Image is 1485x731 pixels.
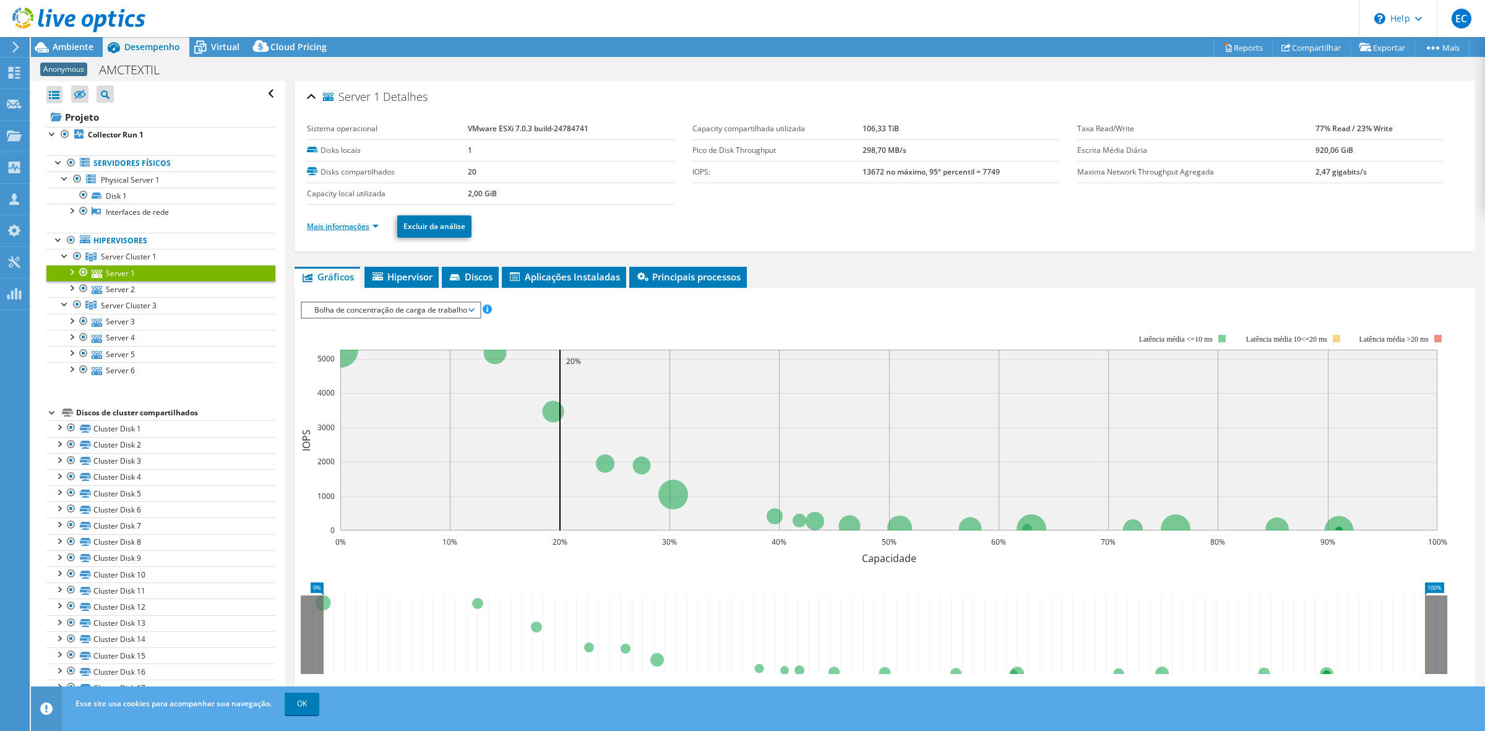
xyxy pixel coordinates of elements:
text: 50% [882,537,897,547]
a: Cluster Disk 11 [46,582,275,599]
tspan: Latência média 10<=20 ms [1246,335,1327,344]
a: Server 2 [46,281,275,297]
text: 0 [330,525,335,535]
label: Capacity compartilhada utilizada [692,123,863,135]
b: 2,00 GiB [468,188,497,199]
label: Maxima Network Throughput Agregada [1077,166,1315,178]
a: Server 5 [46,346,275,362]
a: Cluster Disk 3 [46,453,275,469]
a: Collector Run 1 [46,127,275,143]
span: Hipervisor [371,270,433,283]
a: Server 1 [46,265,275,281]
a: Cluster Disk 10 [46,566,275,582]
a: Cluster Disk 16 [46,664,275,680]
span: EC [1452,9,1471,28]
b: 2,47 gigabits/s [1315,167,1367,177]
span: Discos [448,270,493,283]
span: Detalhes [383,89,428,104]
text: Capacidade [862,551,916,565]
text: 0% [335,537,346,547]
label: Escrita Média Diária [1077,144,1315,157]
a: Cluster Disk 15 [46,647,275,664]
a: Cluster Disk 13 [46,615,275,631]
a: Projeto [46,107,275,127]
a: Disk 1 [46,188,275,204]
span: Gráficos [301,270,354,283]
a: Cluster Disk 7 [46,517,275,534]
text: 2000 [317,456,335,467]
svg: \n [1374,13,1385,24]
text: 3000 [317,422,335,433]
text: 20% [553,537,567,547]
text: 1000 [317,491,335,501]
a: Server 6 [46,362,275,378]
a: Interfaces de rede [46,204,275,220]
tspan: Latência média <=10 ms [1139,335,1213,344]
label: Disks locais [307,144,468,157]
text: 90% [1320,537,1335,547]
label: IOPS: [692,166,863,178]
a: Compartilhar [1272,38,1351,57]
text: IOPS [299,429,313,451]
b: 13672 no máximo, 95º percentil = 7749 [863,167,1000,177]
text: 70% [1101,537,1116,547]
a: Mais [1414,38,1470,57]
span: Aplicações Instaladas [508,270,620,283]
a: Server Cluster 1 [46,249,275,265]
text: 100% [1428,537,1447,547]
text: 5000 [317,353,335,364]
b: 77% Read / 23% Write [1315,123,1393,134]
span: Anonymous [40,63,87,76]
b: VMware ESXi 7.0.3 build-24784741 [468,123,588,134]
label: Disks compartilhados [307,166,468,178]
text: Latência média >20 ms [1359,335,1429,344]
text: 30% [662,537,677,547]
a: Cluster Disk 12 [46,599,275,615]
a: Excluir da análise [397,215,471,238]
text: 20% [566,356,581,366]
a: Exportar [1350,38,1415,57]
text: 60% [991,537,1006,547]
a: Server Cluster 3 [46,297,275,313]
span: Cloud Pricing [270,41,327,53]
a: Reports [1213,38,1273,57]
b: 106,33 TiB [863,123,899,134]
a: Cluster Disk 5 [46,485,275,501]
span: Esse site usa cookies para acompanhar sua navegação. [75,698,272,709]
a: Servidores físicos [46,155,275,171]
a: Cluster Disk 1 [46,420,275,436]
a: Cluster Disk 9 [46,550,275,566]
span: Ambiente [53,41,93,53]
a: Hipervisores [46,233,275,249]
h1: AMCTEXTIL [93,63,179,77]
label: Pico de Disk Throughput [692,144,863,157]
text: 80% [1210,537,1225,547]
b: 920,06 GiB [1315,145,1353,155]
span: Server Cluster 1 [101,251,157,262]
a: Cluster Disk 8 [46,534,275,550]
a: Cluster Disk 14 [46,631,275,647]
div: Discos de cluster compartilhados [76,405,275,420]
label: Taxa Read/Write [1077,123,1315,135]
text: 4000 [317,387,335,398]
span: Bolha de concentração de carga de trabalho [308,303,473,318]
b: 20 [468,167,476,177]
a: Mais informações [307,221,379,231]
a: Cluster Disk 17 [46,680,275,696]
span: Virtual [211,41,239,53]
b: 298,70 MB/s [863,145,906,155]
a: OK [285,693,319,715]
span: Principais processos [635,270,741,283]
text: 40% [772,537,786,547]
a: Cluster Disk 2 [46,437,275,453]
span: Server Cluster 3 [101,300,157,311]
label: Sistema operacional [307,123,468,135]
label: Capacity local utilizada [307,188,468,200]
a: Server 3 [46,314,275,330]
b: Collector Run 1 [88,129,144,140]
span: Desempenho [124,41,180,53]
b: 1 [468,145,472,155]
a: Cluster Disk 4 [46,469,275,485]
a: Server 4 [46,330,275,346]
span: Physical Server 1 [101,175,160,185]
